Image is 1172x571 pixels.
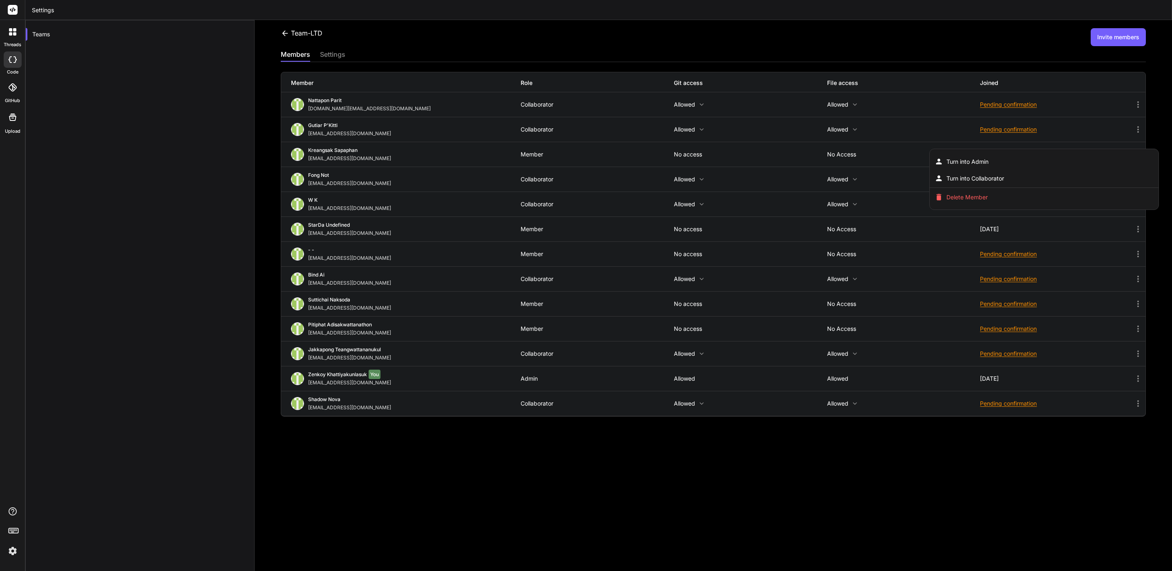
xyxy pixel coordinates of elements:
[6,544,20,558] img: settings
[946,158,989,166] span: Turn into Admin
[946,193,988,201] span: Delete Member
[4,41,21,48] label: threads
[5,97,20,104] label: GitHub
[5,128,20,135] label: Upload
[7,69,18,76] label: code
[946,174,1004,183] span: Turn into Collaborator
